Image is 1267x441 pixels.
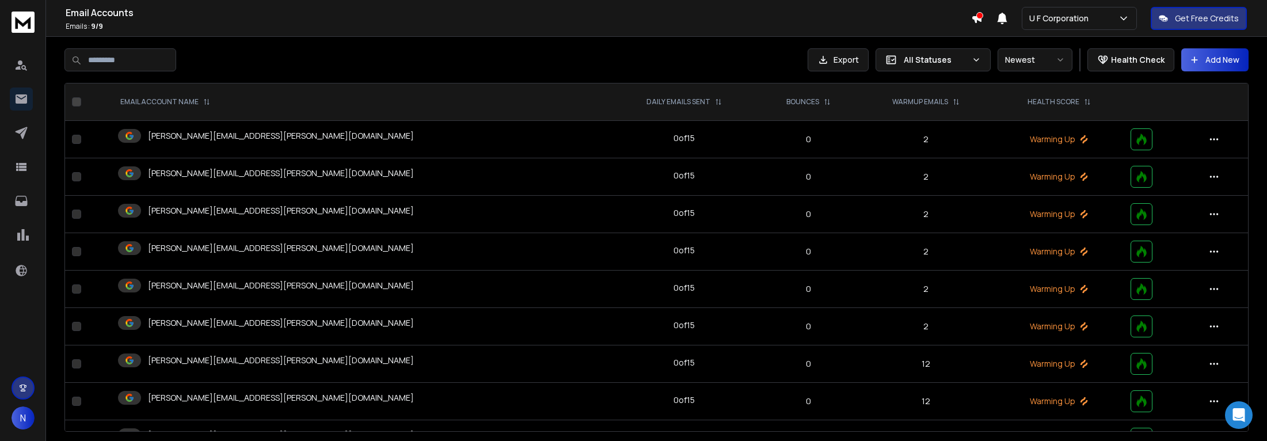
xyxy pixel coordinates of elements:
[892,97,948,107] p: WARMUP EMAILS
[148,429,414,441] p: [PERSON_NAME][EMAIL_ADDRESS][PERSON_NAME][DOMAIN_NAME]
[674,320,695,331] div: 0 of 15
[858,121,994,158] td: 2
[12,12,35,33] img: logo
[148,355,414,366] p: [PERSON_NAME][EMAIL_ADDRESS][PERSON_NAME][DOMAIN_NAME]
[1001,396,1117,407] p: Warming Up
[12,406,35,429] button: N
[674,170,695,181] div: 0 of 15
[1029,13,1093,24] p: U F Corporation
[766,246,851,257] p: 0
[148,205,414,216] p: [PERSON_NAME][EMAIL_ADDRESS][PERSON_NAME][DOMAIN_NAME]
[674,357,695,368] div: 0 of 15
[786,97,819,107] p: BOUNCES
[808,48,869,71] button: Export
[1028,97,1079,107] p: HEALTH SCORE
[1001,358,1117,370] p: Warming Up
[674,132,695,144] div: 0 of 15
[1001,246,1117,257] p: Warming Up
[66,6,971,20] h1: Email Accounts
[1151,7,1247,30] button: Get Free Credits
[674,282,695,294] div: 0 of 15
[148,317,414,329] p: [PERSON_NAME][EMAIL_ADDRESS][PERSON_NAME][DOMAIN_NAME]
[858,383,994,420] td: 12
[766,396,851,407] p: 0
[674,394,695,406] div: 0 of 15
[148,392,414,404] p: [PERSON_NAME][EMAIL_ADDRESS][PERSON_NAME][DOMAIN_NAME]
[1001,171,1117,183] p: Warming Up
[766,283,851,295] p: 0
[1001,321,1117,332] p: Warming Up
[120,97,210,107] div: EMAIL ACCOUNT NAME
[1225,401,1253,429] div: Open Intercom Messenger
[148,242,414,254] p: [PERSON_NAME][EMAIL_ADDRESS][PERSON_NAME][DOMAIN_NAME]
[1087,48,1174,71] button: Health Check
[1181,48,1249,71] button: Add New
[148,280,414,291] p: [PERSON_NAME][EMAIL_ADDRESS][PERSON_NAME][DOMAIN_NAME]
[858,271,994,308] td: 2
[646,97,710,107] p: DAILY EMAILS SENT
[66,22,971,31] p: Emails :
[998,48,1072,71] button: Newest
[858,345,994,383] td: 12
[858,196,994,233] td: 2
[1175,13,1239,24] p: Get Free Credits
[1111,54,1165,66] p: Health Check
[904,54,967,66] p: All Statuses
[674,207,695,219] div: 0 of 15
[1001,134,1117,145] p: Warming Up
[766,134,851,145] p: 0
[766,321,851,332] p: 0
[148,168,414,179] p: [PERSON_NAME][EMAIL_ADDRESS][PERSON_NAME][DOMAIN_NAME]
[91,21,103,31] span: 9 / 9
[858,308,994,345] td: 2
[766,208,851,220] p: 0
[766,358,851,370] p: 0
[858,158,994,196] td: 2
[766,171,851,183] p: 0
[148,130,414,142] p: [PERSON_NAME][EMAIL_ADDRESS][PERSON_NAME][DOMAIN_NAME]
[674,245,695,256] div: 0 of 15
[858,233,994,271] td: 2
[1001,208,1117,220] p: Warming Up
[1001,283,1117,295] p: Warming Up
